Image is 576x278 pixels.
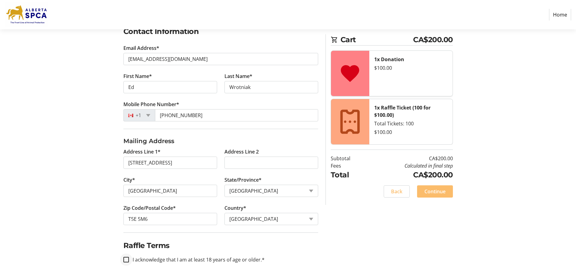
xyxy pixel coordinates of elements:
span: Cart [341,34,413,45]
div: $100.00 [374,128,448,136]
strong: 1x Donation [374,56,404,63]
button: Continue [417,185,453,198]
img: Alberta SPCA's Logo [5,2,48,27]
label: Address Line 1* [123,148,160,155]
label: Last Name* [224,72,252,80]
h3: Mailing Address [123,136,318,146]
input: Zip or Postal Code [123,213,217,225]
button: Back [384,185,410,198]
strong: 1x Raffle Ticket (100 for $100.00) [374,104,431,118]
input: Address [123,157,217,169]
label: First Name* [123,72,152,80]
span: Continue [424,188,446,195]
h2: Raffle Terms [123,240,318,251]
h2: Contact Information [123,26,318,37]
td: Total [331,169,366,180]
input: City [123,185,217,197]
label: Zip Code/Postal Code* [123,204,176,212]
label: Country* [224,204,246,212]
label: City* [123,176,135,183]
label: I acknowledge that I am at least 18 years of age or older.* [129,256,265,263]
label: Email Address* [123,44,159,52]
td: Subtotal [331,155,366,162]
td: Fees [331,162,366,169]
span: Back [391,188,402,195]
label: State/Province* [224,176,262,183]
td: Calculated in final step [366,162,453,169]
div: Total Tickets: 100 [374,120,448,127]
td: CA$200.00 [366,169,453,180]
div: $100.00 [374,64,448,72]
label: Address Line 2 [224,148,259,155]
span: CA$200.00 [413,34,453,45]
input: (506) 234-5678 [155,109,318,121]
label: Mobile Phone Number* [123,101,179,108]
td: CA$200.00 [366,155,453,162]
a: Home [549,9,571,20]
